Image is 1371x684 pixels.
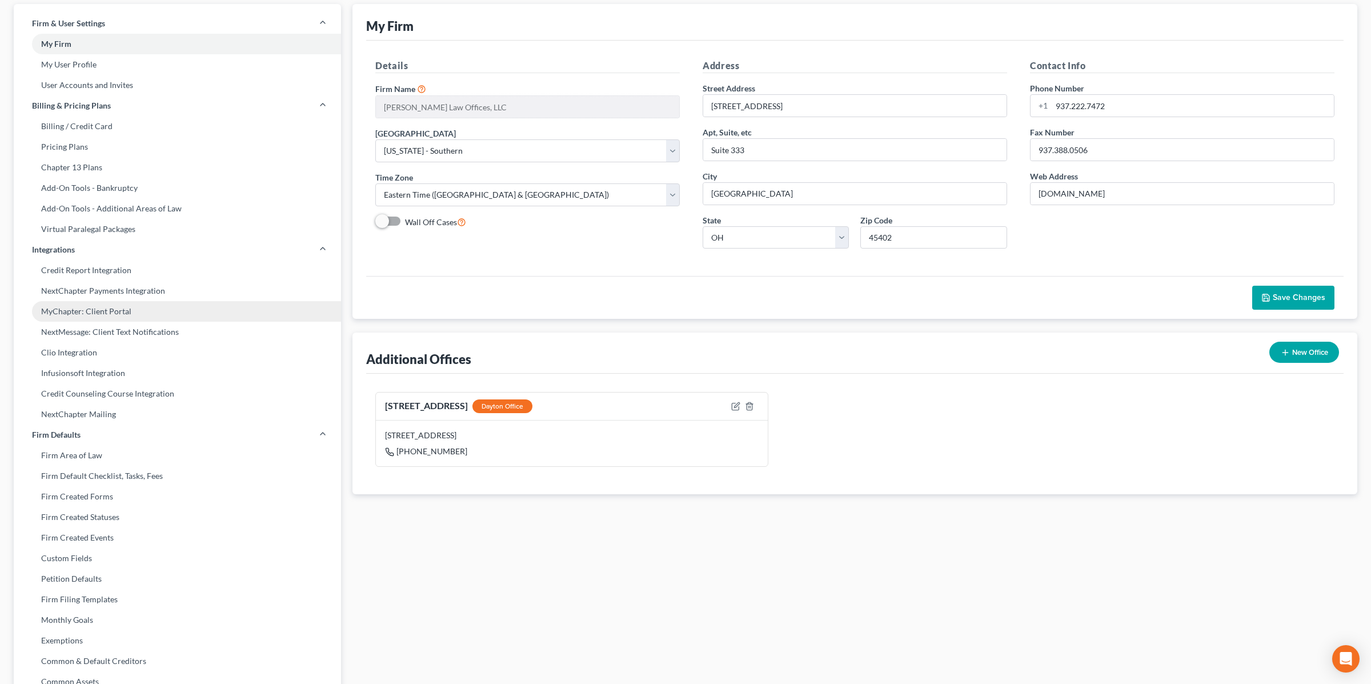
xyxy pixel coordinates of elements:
[472,399,532,413] div: Dayton Office
[1252,286,1334,310] button: Save Changes
[14,589,341,610] a: Firm Filing Templates
[1031,183,1334,205] input: Enter web address....
[14,363,341,383] a: Infusionsoft Integration
[1031,139,1334,161] input: Enter fax...
[703,126,752,138] label: Apt, Suite, etc
[1031,95,1052,117] div: +1
[14,239,341,260] a: Integrations
[14,95,341,116] a: Billing & Pricing Plans
[32,100,111,111] span: Billing & Pricing Plans
[14,527,341,548] a: Firm Created Events
[14,651,341,671] a: Common & Default Creditors
[703,170,717,182] label: City
[703,183,1007,205] input: Enter city...
[32,429,81,441] span: Firm Defaults
[14,610,341,630] a: Monthly Goals
[1269,342,1339,363] button: New Office
[375,84,415,94] span: Firm Name
[14,301,341,322] a: MyChapter: Client Portal
[14,383,341,404] a: Credit Counseling Course Integration
[14,137,341,157] a: Pricing Plans
[14,219,341,239] a: Virtual Paralegal Packages
[14,404,341,425] a: NextChapter Mailing
[14,425,341,445] a: Firm Defaults
[32,18,105,29] span: Firm & User Settings
[860,214,892,226] label: Zip Code
[703,95,1007,117] input: Enter address...
[703,214,721,226] label: State
[14,486,341,507] a: Firm Created Forms
[376,96,679,118] input: Enter name...
[396,446,467,456] span: [PHONE_NUMBER]
[1332,645,1360,673] div: Open Intercom Messenger
[14,13,341,34] a: Firm & User Settings
[1030,170,1078,182] label: Web Address
[14,75,341,95] a: User Accounts and Invites
[1030,59,1334,73] h5: Contact Info
[14,281,341,301] a: NextChapter Payments Integration
[703,139,1007,161] input: (optional)
[366,351,471,367] div: Additional Offices
[375,171,413,183] label: Time Zone
[14,157,341,178] a: Chapter 13 Plans
[14,260,341,281] a: Credit Report Integration
[1030,82,1084,94] label: Phone Number
[1052,95,1334,117] input: Enter phone...
[14,54,341,75] a: My User Profile
[1273,293,1325,302] span: Save Changes
[14,445,341,466] a: Firm Area of Law
[385,399,532,414] div: [STREET_ADDRESS]
[14,548,341,569] a: Custom Fields
[14,178,341,198] a: Add-On Tools - Bankruptcy
[14,116,341,137] a: Billing / Credit Card
[703,59,1007,73] h5: Address
[375,59,680,73] h5: Details
[14,507,341,527] a: Firm Created Statuses
[405,217,457,227] span: Wall Off Cases
[14,630,341,651] a: Exemptions
[32,244,75,255] span: Integrations
[860,226,1007,249] input: XXXXX
[14,198,341,219] a: Add-On Tools - Additional Areas of Law
[366,18,414,34] div: My Firm
[1030,126,1075,138] label: Fax Number
[385,430,759,441] div: [STREET_ADDRESS]
[14,322,341,342] a: NextMessage: Client Text Notifications
[14,34,341,54] a: My Firm
[14,342,341,363] a: Clio Integration
[375,127,456,139] label: [GEOGRAPHIC_DATA]
[14,466,341,486] a: Firm Default Checklist, Tasks, Fees
[14,569,341,589] a: Petition Defaults
[703,82,755,94] label: Street Address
